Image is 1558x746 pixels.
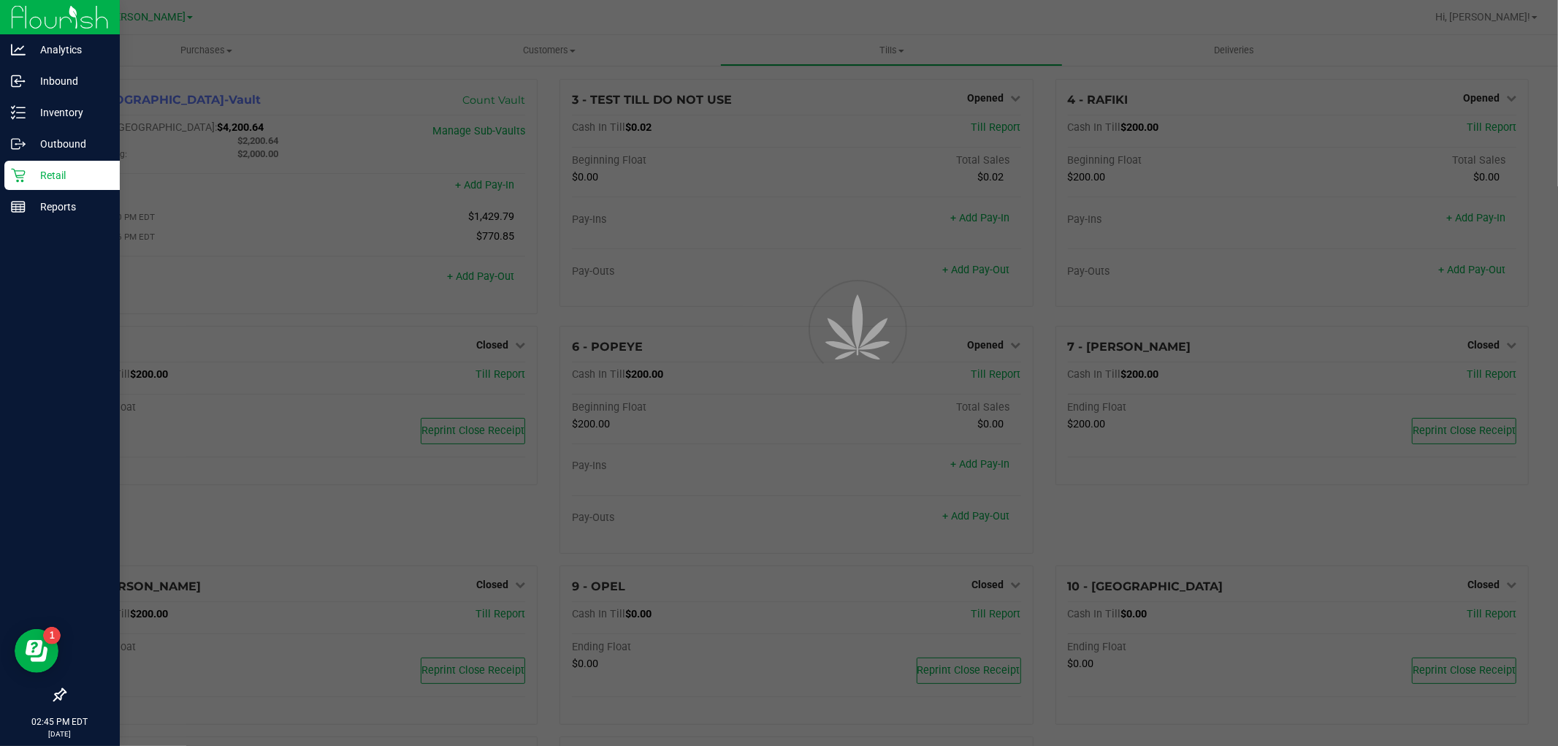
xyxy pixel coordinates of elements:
[26,167,113,184] p: Retail
[11,74,26,88] inline-svg: Inbound
[11,168,26,183] inline-svg: Retail
[26,41,113,58] p: Analytics
[11,105,26,120] inline-svg: Inventory
[26,198,113,216] p: Reports
[11,42,26,57] inline-svg: Analytics
[26,72,113,90] p: Inbound
[7,715,113,728] p: 02:45 PM EDT
[26,104,113,121] p: Inventory
[11,199,26,214] inline-svg: Reports
[11,137,26,151] inline-svg: Outbound
[7,728,113,739] p: [DATE]
[26,135,113,153] p: Outbound
[15,629,58,673] iframe: Resource center
[43,627,61,644] iframe: Resource center unread badge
